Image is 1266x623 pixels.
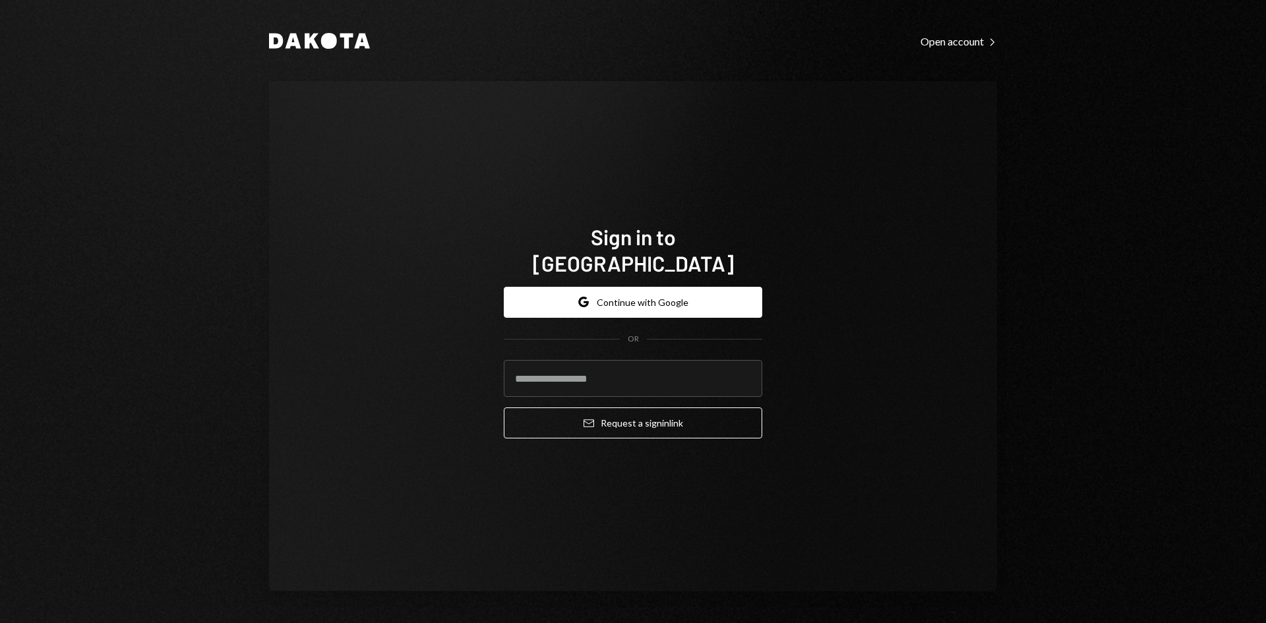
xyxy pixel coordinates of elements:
button: Request a signinlink [504,407,762,438]
a: Open account [920,34,997,48]
div: OR [628,334,639,345]
h1: Sign in to [GEOGRAPHIC_DATA] [504,223,762,276]
div: Open account [920,35,997,48]
button: Continue with Google [504,287,762,318]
